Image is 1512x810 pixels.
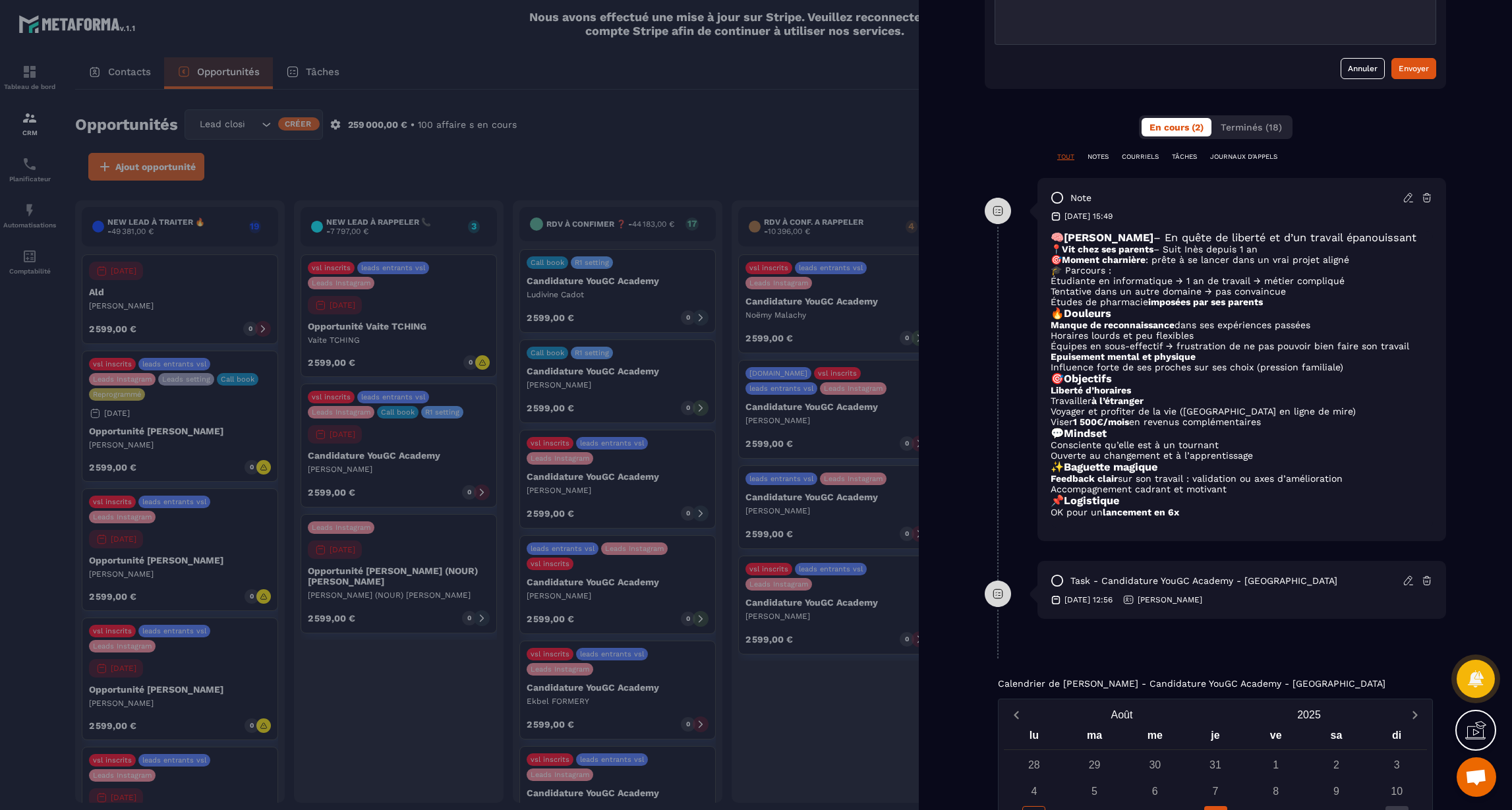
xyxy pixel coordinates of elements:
li: sur son travail : validation ou axes d’amélioration [1051,473,1433,484]
h3: 💬 [1051,427,1433,440]
li: Voyager et profiter de la vie ([GEOGRAPHIC_DATA] en ligne de mire) [1051,406,1433,417]
li: Étudiante en informatique → 1 an de travail → métier compliqué [1051,275,1433,286]
p: TÂCHES [1172,152,1197,161]
div: 4 [1022,780,1045,803]
div: sa [1306,726,1367,749]
div: ma [1064,726,1125,749]
div: lu [1004,726,1064,749]
li: Tentative dans un autre domaine → pas convaincue [1051,286,1433,297]
button: Terminés (18) [1213,118,1290,136]
h3: 🔥 [1051,307,1433,320]
p: Calendrier de [PERSON_NAME] - Candidature YouGC Academy - [GEOGRAPHIC_DATA] [998,678,1385,689]
p: NOTES [1088,152,1109,161]
strong: Manque de reconnaissance [1051,320,1175,330]
p: 📍 – Suit Inès depuis 1 an [1051,244,1433,254]
span: En cours (2) [1149,122,1204,132]
div: 28 [1022,753,1045,776]
p: [DATE] 12:56 [1064,594,1113,605]
button: En cours (2) [1142,118,1211,136]
li: Accompagnement cadrant et motivant [1051,484,1433,494]
div: ve [1246,726,1306,749]
div: 29 [1083,753,1106,776]
button: Previous month [1004,706,1028,724]
h3: 🧠 – En quête de liberté et d’un travail épanouissant [1051,231,1433,244]
li: Horaires lourds et peu flexibles [1051,330,1433,341]
div: 2 [1325,753,1348,776]
li: Travailler [1051,395,1433,406]
div: 9 [1325,780,1348,803]
p: COURRIELS [1122,152,1159,161]
li: Consciente qu’elle est à un tournant [1051,440,1433,450]
button: Open years overlay [1215,703,1403,726]
strong: Moment charnière [1062,254,1146,265]
strong: Vit chez ses parents [1062,244,1153,254]
h3: ✨ [1051,461,1433,473]
p: 🎓 Parcours : [1051,265,1433,275]
div: 31 [1204,753,1227,776]
strong: 1 500€/mois [1073,417,1129,427]
a: Ouvrir le chat [1457,757,1496,797]
li: Équipes en sous-effectif → frustration de ne pas pouvoir bien faire son travail [1051,341,1433,351]
li: dans ses expériences passées [1051,320,1433,330]
button: Open months overlay [1028,703,1215,726]
strong: lancement en 6x [1103,507,1179,517]
span: Terminés (18) [1221,122,1282,132]
p: [DATE] 15:49 [1064,211,1113,221]
div: 1 [1264,753,1287,776]
div: 6 [1144,780,1167,803]
div: 3 [1385,753,1409,776]
div: di [1366,726,1427,749]
div: je [1185,726,1246,749]
p: [PERSON_NAME] [1138,594,1202,605]
h3: 📌 [1051,494,1433,507]
strong: Baguette magique [1064,461,1157,473]
li: OK pour un [1051,507,1433,517]
div: 5 [1083,780,1106,803]
li: Influence forte de ses proches sur ses choix (pression familiale) [1051,362,1433,372]
strong: imposées par ses parents [1148,297,1263,307]
p: task - Candidature YouGC Academy - [GEOGRAPHIC_DATA] [1070,575,1337,587]
p: TOUT [1057,152,1074,161]
button: Next month [1403,706,1427,724]
strong: [PERSON_NAME] [1064,231,1153,244]
div: 8 [1264,780,1287,803]
div: me [1124,726,1185,749]
li: Études de pharmacie [1051,297,1433,307]
strong: Logistique [1064,494,1119,507]
strong: Objectifs [1064,372,1112,385]
p: note [1070,192,1091,204]
p: JOURNAUX D'APPELS [1210,152,1277,161]
strong: Liberté d’horaires [1051,385,1131,395]
strong: à l’étranger [1091,395,1144,406]
strong: Feedback clair [1051,473,1118,484]
li: Viser en revenus complémentaires [1051,417,1433,427]
strong: Epuisement mental et physique [1051,351,1196,362]
div: 10 [1385,780,1409,803]
div: 30 [1144,753,1167,776]
div: 7 [1204,780,1227,803]
h3: 🎯 [1051,372,1433,385]
strong: Mindset [1064,427,1107,440]
li: Ouverte au changement et à l’apprentissage [1051,450,1433,461]
p: 🎯 : prête à se lancer dans un vrai projet aligné [1051,254,1433,265]
strong: Douleurs [1064,307,1111,320]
